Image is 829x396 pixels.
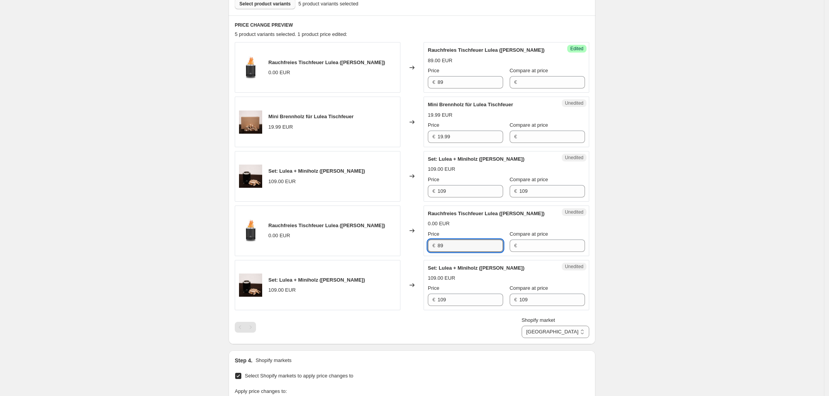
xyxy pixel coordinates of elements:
span: Unedited [565,100,583,106]
img: NORLIVE_Miniholz-4_80x.jpg [239,110,262,134]
img: NORLIVEMiniholz-10_80x.jpg [239,165,262,188]
span: Price [428,285,439,291]
span: Shopify market [522,317,555,323]
p: Shopify markets [256,357,292,364]
div: 0.00 EUR [268,69,290,76]
div: 0.00 EUR [428,220,449,228]
span: Rauchfreies Tischfeuer Lulea ([PERSON_NAME]) [268,223,385,228]
span: Rauchfreies Tischfeuer Lulea ([PERSON_NAME]) [428,211,544,216]
span: € [432,243,435,248]
span: Unedited [565,155,583,161]
span: Price [428,122,439,128]
span: Unedited [565,263,583,270]
span: € [432,79,435,85]
h6: PRICE CHANGE PREVIEW [235,22,589,28]
span: € [514,243,517,248]
span: Rauchfreies Tischfeuer Lulea ([PERSON_NAME]) [428,47,544,53]
span: Mini Brennholz für Lulea Tischfeuer [268,114,354,119]
span: Mini Brennholz für Lulea Tischfeuer [428,102,513,107]
div: 19.99 EUR [428,111,453,119]
span: 5 product variants selected. 1 product price edited: [235,31,347,37]
span: € [514,188,517,194]
nav: Pagination [235,322,256,333]
span: Set: Lulea + Miniholz ([PERSON_NAME]) [268,168,365,174]
span: Set: Lulea + Miniholz ([PERSON_NAME]) [428,265,524,271]
div: 0.00 EUR [268,232,290,240]
span: Set: Lulea + Miniholz ([PERSON_NAME]) [268,277,365,283]
h2: Step 4. [235,357,253,364]
span: Compare at price [510,231,548,237]
span: Price [428,231,439,237]
img: Lulea_Black_logo_80x.jpg [239,56,262,79]
span: Price [428,177,439,182]
span: Apply price changes to: [235,388,287,394]
span: Compare at price [510,68,548,73]
span: Edited [570,46,583,52]
span: Rauchfreies Tischfeuer Lulea ([PERSON_NAME]) [268,59,385,65]
div: 109.00 EUR [268,286,296,294]
span: € [514,134,517,139]
span: Select Shopify markets to apply price changes to [245,373,353,379]
div: 109.00 EUR [428,165,455,173]
div: 109.00 EUR [428,274,455,282]
span: € [432,297,435,303]
span: Compare at price [510,285,548,291]
img: NORLIVEMiniholz-10_80x.jpg [239,274,262,297]
span: € [514,79,517,85]
div: 19.99 EUR [268,123,293,131]
span: Price [428,68,439,73]
img: Lulea_Black_logo_80x.jpg [239,219,262,242]
span: € [432,188,435,194]
span: € [432,134,435,139]
span: € [514,297,517,303]
div: 109.00 EUR [268,178,296,185]
span: Compare at price [510,177,548,182]
span: Compare at price [510,122,548,128]
span: Select product variants [239,1,291,7]
span: Set: Lulea + Miniholz ([PERSON_NAME]) [428,156,524,162]
span: Unedited [565,209,583,215]
div: 89.00 EUR [428,57,453,65]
